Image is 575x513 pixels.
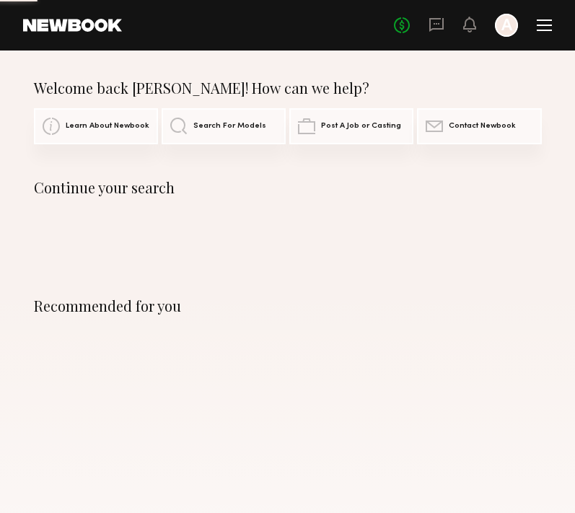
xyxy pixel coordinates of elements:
[321,122,401,131] span: Post A Job or Casting
[449,122,516,131] span: Contact Newbook
[34,79,542,97] div: Welcome back [PERSON_NAME]! How can we help?
[66,122,149,131] span: Learn About Newbook
[34,108,158,144] a: Learn About Newbook
[289,108,413,144] a: Post A Job or Casting
[34,179,542,196] div: Continue your search
[193,122,266,131] span: Search For Models
[495,14,518,37] a: A
[34,297,542,315] div: Recommended for you
[162,108,286,144] a: Search For Models
[417,108,541,144] a: Contact Newbook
